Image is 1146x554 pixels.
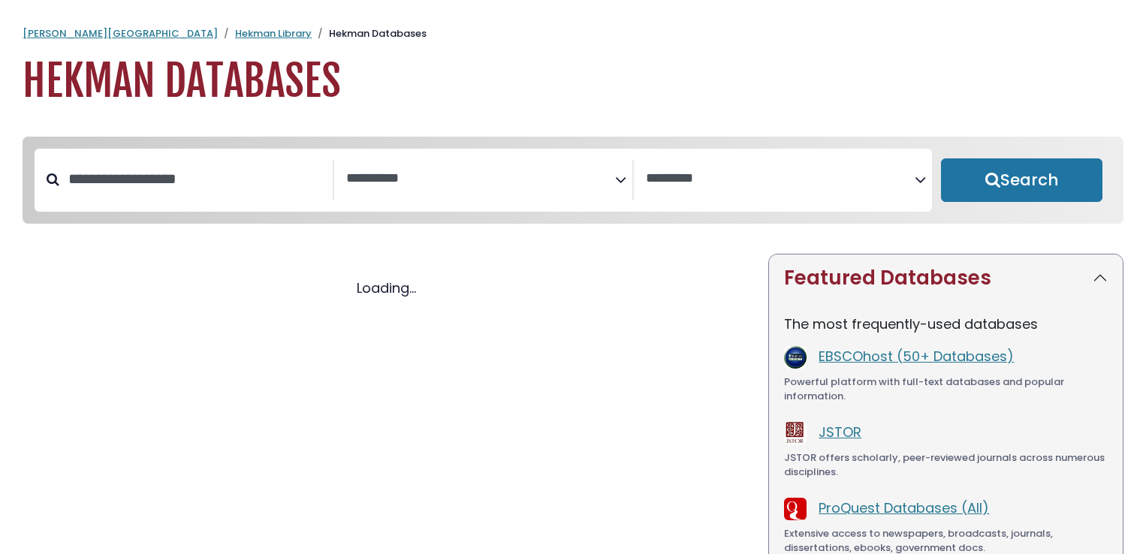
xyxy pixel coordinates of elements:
[23,26,1123,41] nav: breadcrumb
[23,26,218,41] a: [PERSON_NAME][GEOGRAPHIC_DATA]
[819,347,1014,366] a: EBSCOhost (50+ Databases)
[23,278,750,298] div: Loading...
[784,450,1108,480] div: JSTOR offers scholarly, peer-reviewed journals across numerous disciplines.
[646,171,915,187] textarea: Search
[23,137,1123,224] nav: Search filters
[819,498,989,517] a: ProQuest Databases (All)
[819,423,861,441] a: JSTOR
[23,56,1123,107] h1: Hekman Databases
[784,375,1108,404] div: Powerful platform with full-text databases and popular information.
[312,26,427,41] li: Hekman Databases
[235,26,312,41] a: Hekman Library
[941,158,1102,202] button: Submit for Search Results
[769,254,1123,302] button: Featured Databases
[784,314,1108,334] p: The most frequently-used databases
[346,171,615,187] textarea: Search
[59,167,333,191] input: Search database by title or keyword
